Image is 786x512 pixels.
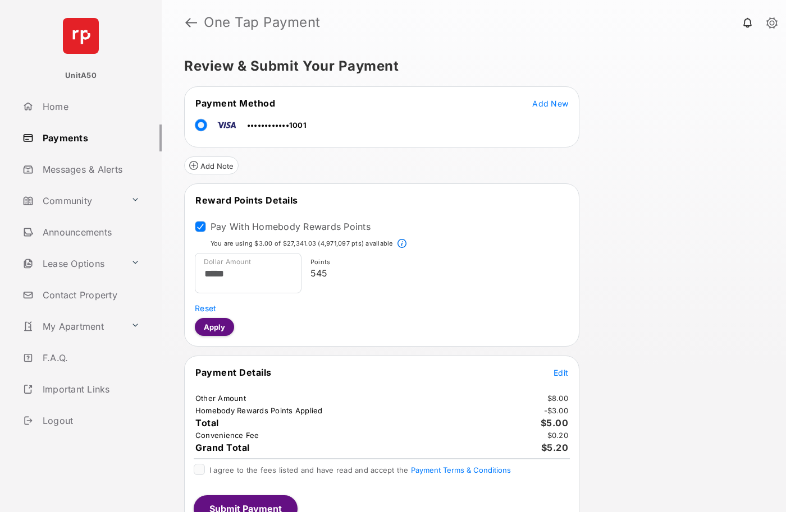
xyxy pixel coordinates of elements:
[310,257,564,267] p: Points
[18,156,162,183] a: Messages & Alerts
[247,121,307,130] span: ••••••••••••1001
[18,313,126,340] a: My Apartment
[18,250,126,277] a: Lease Options
[209,465,511,474] span: I agree to the fees listed and have read and accept the
[411,465,511,474] button: I agree to the fees listed and have read and accept the
[18,219,162,246] a: Announcements
[18,376,144,403] a: Important Links
[195,318,234,336] button: Apply
[547,430,569,440] td: $0.20
[18,124,162,151] a: Payments
[184,59,755,73] h5: Review & Submit Your Payment
[541,442,569,453] span: $5.20
[195,442,250,453] span: Grand Total
[18,407,162,434] a: Logout
[195,302,216,313] button: Reset
[195,195,298,206] span: Reward Points Details
[65,70,97,81] p: UnitA50
[18,187,126,214] a: Community
[63,18,99,54] img: svg+xml;base64,PHN2ZyB4bWxucz0iaHR0cDovL3d3dy53My5vcmcvMjAwMC9zdmciIHdpZHRoPSI2NCIgaGVpZ2h0PSI2NC...
[195,367,272,378] span: Payment Details
[211,239,393,248] p: You are using $3.00 of $27,341.03 (4,971,097 pts) available
[211,221,371,232] label: Pay With Homebody Rewards Points
[195,405,323,416] td: Homebody Rewards Points Applied
[195,417,219,428] span: Total
[310,266,564,280] p: 545
[184,156,239,174] button: Add Note
[532,99,568,108] span: Add New
[547,393,569,403] td: $8.00
[554,367,568,378] button: Edit
[195,430,260,440] td: Convenience Fee
[204,16,321,29] strong: One Tap Payment
[532,98,568,109] button: Add New
[554,368,568,377] span: Edit
[18,93,162,120] a: Home
[18,344,162,371] a: F.A.Q.
[195,303,216,313] span: Reset
[195,98,275,109] span: Payment Method
[18,282,162,308] a: Contact Property
[543,405,569,416] td: - $3.00
[195,393,246,403] td: Other Amount
[541,417,569,428] span: $5.00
